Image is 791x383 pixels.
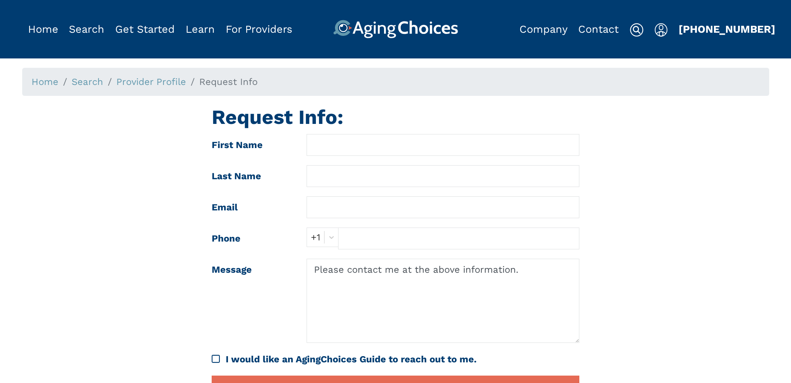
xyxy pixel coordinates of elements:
a: Company [519,23,568,35]
a: For Providers [226,23,292,35]
nav: breadcrumb [22,68,769,96]
div: Popover trigger [69,20,104,39]
div: Popover trigger [654,20,668,39]
a: Search [72,76,103,87]
a: [PHONE_NUMBER] [679,23,775,35]
a: Home [28,23,58,35]
h1: Request Info: [212,105,579,129]
a: Learn [186,23,215,35]
a: Search [69,23,104,35]
span: Request Info [199,76,258,87]
div: I would like an AgingChoices Guide to reach out to me. [226,352,579,366]
a: Get Started [115,23,175,35]
a: Provider Profile [116,76,186,87]
label: Email [206,196,301,218]
a: Contact [578,23,619,35]
a: Home [32,76,58,87]
label: Phone [206,228,301,249]
div: I would like an AgingChoices Guide to reach out to me. [212,352,579,366]
img: user-icon.svg [654,23,668,37]
label: First Name [206,134,301,156]
label: Last Name [206,165,301,187]
img: search-icon.svg [630,23,644,37]
textarea: Please contact me at the above information. [307,259,579,343]
img: AgingChoices [333,20,458,39]
label: Message [206,259,301,343]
